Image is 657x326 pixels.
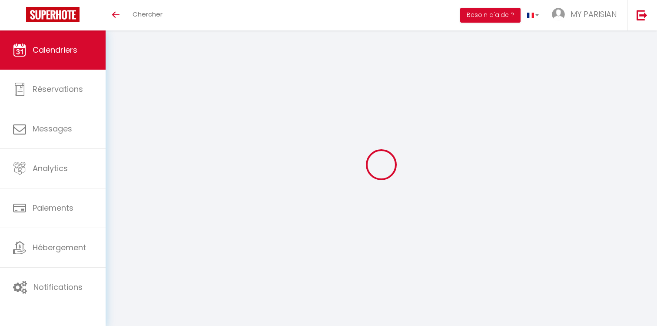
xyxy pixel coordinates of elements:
span: Messages [33,123,72,134]
span: Réservations [33,84,83,94]
img: ... [552,8,565,21]
span: Calendriers [33,44,77,55]
span: MY PARISIAN [571,9,617,20]
span: Chercher [133,10,163,19]
span: Hébergement [33,242,86,253]
img: logout [637,10,647,20]
img: Super Booking [26,7,80,22]
span: Analytics [33,163,68,174]
span: Notifications [33,282,83,292]
button: Besoin d'aide ? [460,8,521,23]
span: Paiements [33,202,73,213]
